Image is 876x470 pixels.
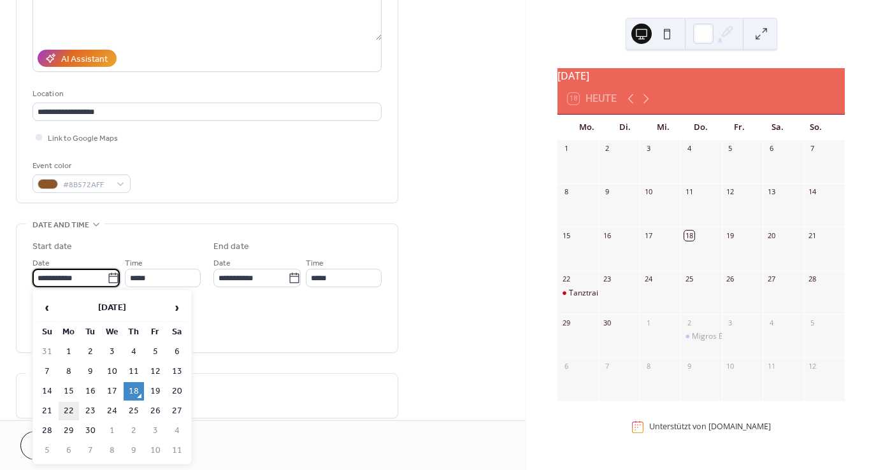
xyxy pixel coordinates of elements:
td: 1 [59,343,79,361]
div: 22 [561,274,571,284]
div: 12 [726,187,735,197]
button: AI Assistant [38,50,117,67]
div: 19 [726,231,735,240]
div: 18 [684,231,694,240]
th: [DATE] [59,294,166,322]
td: 9 [124,441,144,460]
div: 1 [561,144,571,153]
div: 6 [561,361,571,371]
div: 27 [766,274,776,284]
td: 30 [80,422,101,440]
td: 8 [59,362,79,381]
th: Su [37,323,57,341]
div: 20 [766,231,776,240]
div: Do. [682,115,721,140]
td: 20 [167,382,187,401]
div: Fr. [720,115,758,140]
td: 21 [37,402,57,420]
th: Fr [145,323,166,341]
span: #8B572AFF [63,178,110,192]
div: 11 [684,187,694,197]
div: 8 [561,187,571,197]
div: 4 [766,318,776,327]
td: 19 [145,382,166,401]
td: 17 [102,382,122,401]
td: 10 [102,362,122,381]
div: Start date [32,240,72,253]
a: Cancel [20,431,99,460]
div: Location [32,87,379,101]
div: 1 [643,318,653,327]
td: 2 [80,343,101,361]
div: 11 [766,361,776,371]
div: Migros Eröffnungstanzen in Nesslau ab 17 Uhr [680,331,721,342]
td: 24 [102,402,122,420]
td: 11 [167,441,187,460]
td: 31 [37,343,57,361]
span: Date and time [32,218,89,232]
div: 8 [643,361,653,371]
span: Link to Google Maps [48,132,118,145]
td: 13 [167,362,187,381]
span: Time [306,257,324,270]
div: 12 [808,361,817,371]
td: 22 [59,402,79,420]
div: Di. [606,115,644,140]
div: Unterstützt von [649,422,771,432]
div: 9 [684,361,694,371]
td: 12 [145,362,166,381]
div: 17 [643,231,653,240]
div: 16 [602,231,612,240]
div: AI Assistant [61,53,108,66]
td: 6 [167,343,187,361]
div: 24 [643,274,653,284]
div: Event color [32,159,128,173]
td: 23 [80,402,101,420]
div: 23 [602,274,612,284]
td: 7 [37,362,57,381]
div: Tanztraining in Stein SG [557,288,598,299]
div: 9 [602,187,612,197]
div: Tanztraining in [PERSON_NAME] [569,288,684,299]
div: Sa. [758,115,796,140]
div: 13 [766,187,776,197]
th: We [102,323,122,341]
td: 3 [102,343,122,361]
span: Time [125,257,143,270]
td: 28 [37,422,57,440]
div: 2 [684,318,694,327]
td: 27 [167,402,187,420]
td: 5 [37,441,57,460]
td: 8 [102,441,122,460]
td: 18 [124,382,144,401]
th: Sa [167,323,187,341]
div: 6 [766,144,776,153]
span: ‹ [38,295,57,320]
td: 3 [145,422,166,440]
td: 1 [102,422,122,440]
th: Tu [80,323,101,341]
div: 30 [602,318,612,327]
div: Mi. [644,115,682,140]
td: 25 [124,402,144,420]
td: 2 [124,422,144,440]
div: So. [796,115,835,140]
td: 6 [59,441,79,460]
td: 5 [145,343,166,361]
div: 15 [561,231,571,240]
a: [DOMAIN_NAME] [708,422,771,432]
td: 14 [37,382,57,401]
td: 11 [124,362,144,381]
div: 10 [643,187,653,197]
td: 16 [80,382,101,401]
div: 21 [808,231,817,240]
div: 10 [726,361,735,371]
th: Mo [59,323,79,341]
div: [DATE] [557,68,845,83]
div: 14 [808,187,817,197]
div: 7 [602,361,612,371]
td: 7 [80,441,101,460]
div: End date [213,240,249,253]
div: 5 [808,318,817,327]
td: 4 [167,422,187,440]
